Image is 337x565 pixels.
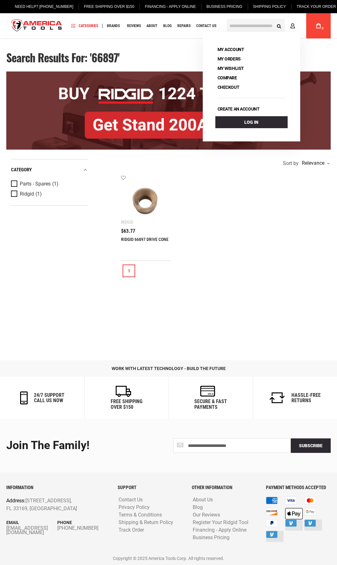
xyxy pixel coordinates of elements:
a: Repairs [174,22,193,30]
h6: Free Shipping Over $150 [111,399,142,410]
h6: secure & fast payments [194,399,227,410]
a: Checkout [215,83,242,92]
a: Blog [160,22,174,30]
span: (1) [52,181,58,187]
span: Search results for: '66897' [6,49,119,66]
a: 0 [312,13,324,38]
a: store logo [6,14,67,38]
h6: PAYMENT METHODS ACCEPTED [266,485,331,490]
a: RIDGID 66897 DRIVE CONE [121,237,168,242]
a: BOGO: Buy RIDGID® 1224 Threader, Get Stand 200A Free! [6,71,331,76]
span: Categories [71,24,98,28]
img: BOGO: Buy RIDGID® 1224 Threader, Get Stand 200A Free! [6,71,331,150]
div: Join the Family! [6,439,164,452]
a: Brands [104,22,123,30]
p: Copyright © 2025 America Tools Corp. All rights reserved. [6,555,331,562]
a: [PHONE_NUMBER] [57,526,108,530]
a: About Us [191,497,214,503]
img: RIDGID 66897 DRIVE CONE [127,182,164,218]
div: category [11,166,88,174]
a: My Wishlist [215,64,246,73]
h6: INFORMATION [6,485,108,490]
span: Sort by [283,161,299,166]
a: My Account [215,45,246,54]
span: Blog [163,24,172,28]
a: My Orders [215,54,243,63]
a: Privacy Policy [117,505,151,511]
a: 1 [123,265,135,277]
span: $63.77 [121,229,135,234]
button: Subscribe [291,438,331,453]
a: Ridgid (1) [11,191,86,197]
h6: Hassle-Free Returns [291,392,321,403]
div: Product Filters [11,159,88,206]
a: Business Pricing [191,535,231,541]
a: Contact Us [193,22,219,30]
span: 0 [322,27,323,30]
div: Relevance [300,161,329,166]
a: Our Reviews [191,512,222,518]
a: [EMAIL_ADDRESS][DOMAIN_NAME] [6,526,57,535]
a: Terms & Conditions [117,512,163,518]
a: Register Your Ridgid Tool [191,520,250,526]
a: Reviews [124,22,144,30]
span: Contact Us [196,24,216,28]
h6: SUPPORT [118,485,182,490]
div: Ridgid [121,220,133,225]
span: Subscribe [299,443,323,448]
span: (1) [36,191,42,197]
a: Create an account [215,105,262,113]
p: Phone [57,519,108,526]
a: Parts - Spares (1) [11,180,86,187]
span: Shipping Policy [253,4,286,9]
a: Categories [69,22,101,30]
a: Financing - Apply Online [191,527,248,533]
span: Reviews [127,24,141,28]
a: Log In [215,116,288,128]
h6: 24/7 support call us now [34,392,64,403]
img: America Tools [6,14,67,38]
p: [STREET_ADDRESS], FL 33169, [GEOGRAPHIC_DATA] [6,497,88,513]
a: Contact Us [117,497,144,503]
p: Email [6,519,57,526]
span: About [146,24,157,28]
a: Shipping & Return Policy [117,520,175,526]
span: Ridgid [20,191,34,197]
a: Compare [215,73,239,82]
span: Address: [6,498,25,504]
span: Repairs [177,24,191,28]
a: Track Order [117,527,146,533]
a: About [144,22,160,30]
button: Search [273,20,285,32]
h6: OTHER INFORMATION [192,485,257,490]
span: Parts - Spares [20,181,51,187]
a: Blog [191,505,204,511]
span: Brands [107,24,120,28]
